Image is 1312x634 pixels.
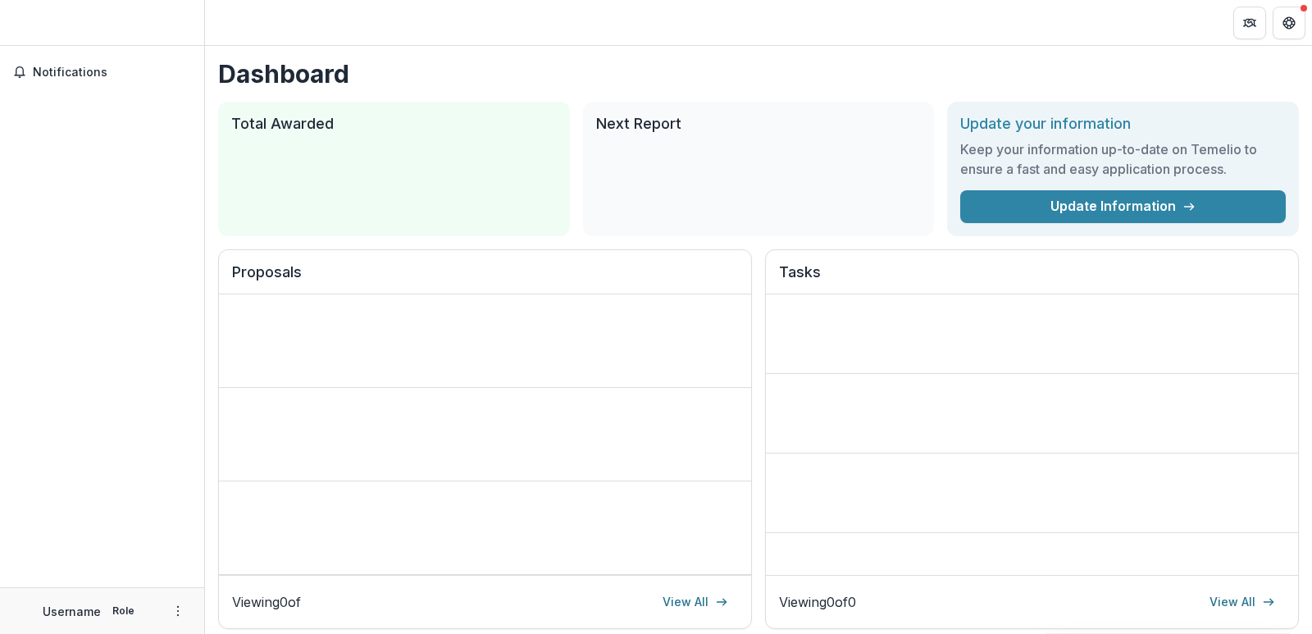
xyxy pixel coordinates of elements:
[231,115,557,133] h2: Total Awarded
[7,59,198,85] button: Notifications
[960,115,1286,133] h2: Update your information
[232,592,301,612] p: Viewing 0 of
[232,263,738,294] h2: Proposals
[596,115,922,133] h2: Next Report
[960,190,1286,223] a: Update Information
[960,139,1286,179] h3: Keep your information up-to-date on Temelio to ensure a fast and easy application process.
[779,263,1285,294] h2: Tasks
[779,592,856,612] p: Viewing 0 of 0
[653,589,738,615] a: View All
[1273,7,1305,39] button: Get Help
[107,604,139,618] p: Role
[168,601,188,621] button: More
[43,603,101,620] p: Username
[1200,589,1285,615] a: View All
[33,66,191,80] span: Notifications
[218,59,1299,89] h1: Dashboard
[1233,7,1266,39] button: Partners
